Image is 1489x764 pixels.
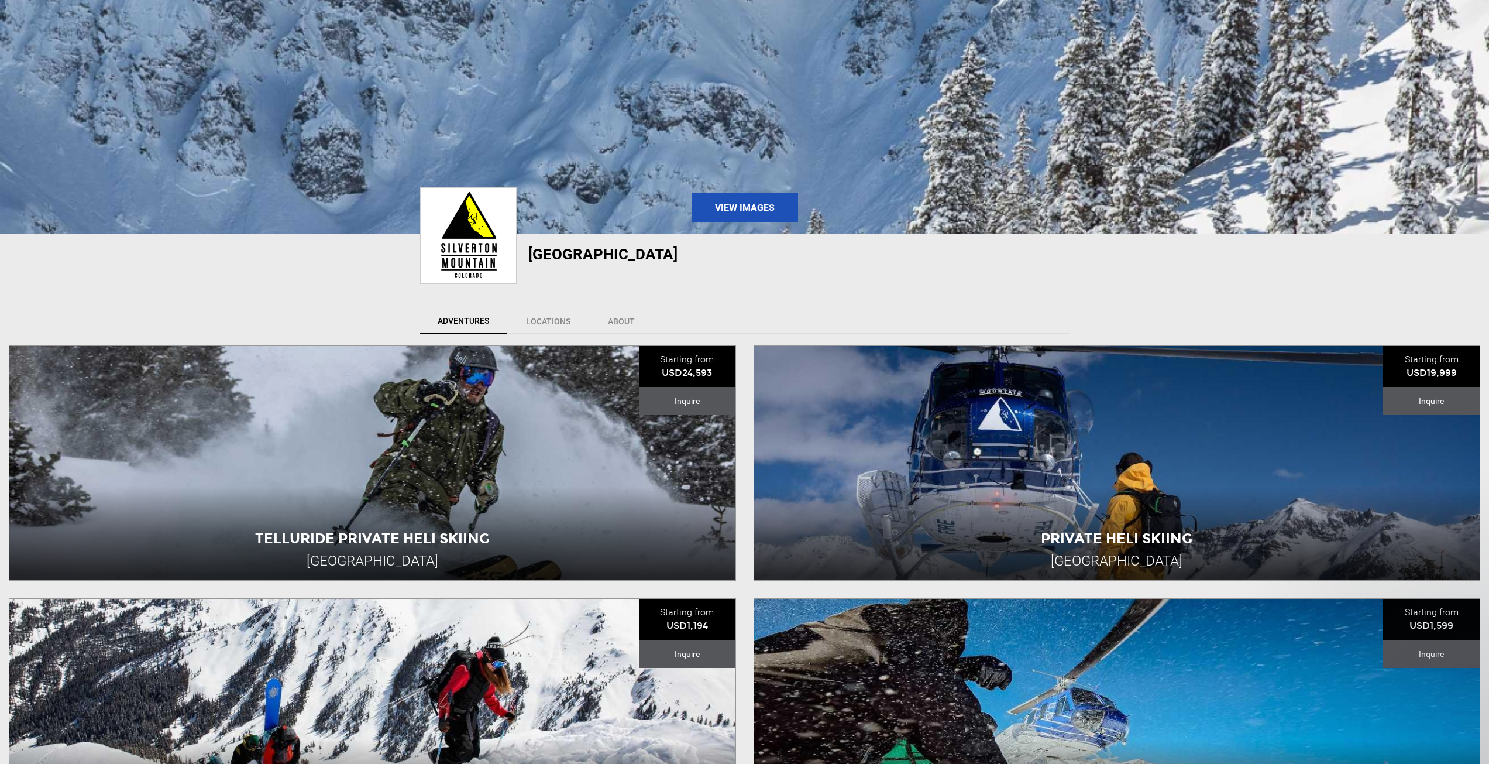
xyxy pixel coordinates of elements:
[423,191,514,280] img: b3bcc865aaab25ac3536b0227bee0eb5.png
[508,309,589,334] a: Locations
[420,309,507,334] a: Adventures
[1449,724,1477,752] iframe: Intercom live chat
[528,246,856,262] h1: [GEOGRAPHIC_DATA]
[590,309,653,334] a: About
[692,193,798,222] a: View Images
